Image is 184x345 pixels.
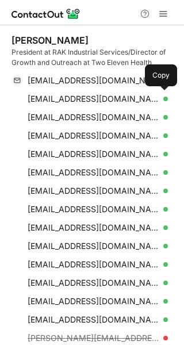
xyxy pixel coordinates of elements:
span: [EMAIL_ADDRESS][DOMAIN_NAME] [28,149,159,159]
span: [EMAIL_ADDRESS][DOMAIN_NAME] [28,112,159,122]
span: [EMAIL_ADDRESS][DOMAIN_NAME] [28,278,159,288]
span: [EMAIL_ADDRESS][DOMAIN_NAME] [28,75,159,86]
span: [EMAIL_ADDRESS][DOMAIN_NAME] [28,167,159,178]
img: ContactOut v5.3.10 [11,7,80,21]
div: [PERSON_NAME] [11,34,89,46]
span: [PERSON_NAME][EMAIL_ADDRESS][DOMAIN_NAME] [28,333,159,343]
span: [EMAIL_ADDRESS][DOMAIN_NAME] [28,131,159,141]
span: [EMAIL_ADDRESS][DOMAIN_NAME] [28,315,159,325]
span: [EMAIL_ADDRESS][DOMAIN_NAME] [28,186,159,196]
div: President at RAK Industrial Services/Director of Growth and Outreach at Two Eleven Health [11,47,177,68]
span: [EMAIL_ADDRESS][DOMAIN_NAME] [28,204,159,214]
span: [EMAIL_ADDRESS][DOMAIN_NAME] [28,223,159,233]
span: [EMAIL_ADDRESS][DOMAIN_NAME] [28,259,159,270]
span: [EMAIL_ADDRESS][DOMAIN_NAME] [28,241,159,251]
span: [EMAIL_ADDRESS][DOMAIN_NAME] [28,94,159,104]
span: [EMAIL_ADDRESS][DOMAIN_NAME] [28,296,159,306]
